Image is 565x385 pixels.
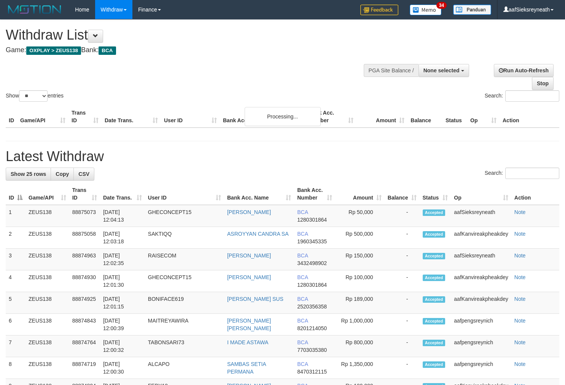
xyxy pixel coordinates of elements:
td: - [385,357,420,379]
h1: Latest Withdraw [6,149,559,164]
span: BCA [297,318,308,324]
span: None selected [423,67,460,73]
input: Search: [505,168,559,179]
th: ID [6,106,17,128]
td: 2 [6,227,25,249]
td: 88874843 [69,314,100,335]
th: Amount: activate to sort column ascending [335,183,385,205]
a: Note [514,209,526,215]
th: Status [442,106,467,128]
a: Note [514,231,526,237]
td: - [385,270,420,292]
span: Copy 1280301864 to clipboard [297,217,327,223]
a: [PERSON_NAME] [PERSON_NAME] [227,318,271,331]
td: ZEUS138 [25,314,69,335]
td: 8 [6,357,25,379]
td: aafpengsreynich [451,335,511,357]
td: [DATE] 12:01:30 [100,270,145,292]
td: ZEUS138 [25,270,69,292]
td: ZEUS138 [25,292,69,314]
td: ZEUS138 [25,357,69,379]
th: Action [500,106,559,128]
td: Rp 1,350,000 [335,357,385,379]
td: 88874930 [69,270,100,292]
td: ZEUS138 [25,205,69,227]
td: MAITREYAWIRA [145,314,224,335]
td: 88874925 [69,292,100,314]
span: Copy 8201214050 to clipboard [297,325,327,331]
span: Accepted [423,275,446,281]
td: aafpengsreynich [451,357,511,379]
label: Search: [485,90,559,102]
span: Accepted [423,361,446,368]
a: I MADE ASTAWA [227,339,268,345]
th: Bank Acc. Number [306,106,357,128]
th: Op [467,106,500,128]
td: [DATE] 12:03:18 [100,227,145,249]
th: Date Trans.: activate to sort column ascending [100,183,145,205]
td: Rp 150,000 [335,249,385,270]
td: - [385,249,420,270]
td: ZEUS138 [25,335,69,357]
a: Note [514,296,526,302]
td: - [385,205,420,227]
img: MOTION_logo.png [6,4,64,15]
span: Copy [56,171,69,177]
th: Game/API: activate to sort column ascending [25,183,69,205]
th: ID: activate to sort column descending [6,183,25,205]
td: BONIFACE619 [145,292,224,314]
th: Date Trans. [102,106,161,128]
td: Rp 50,000 [335,205,385,227]
a: [PERSON_NAME] SUS [227,296,283,302]
h1: Withdraw List [6,27,369,43]
a: Note [514,318,526,324]
a: SAMBAS SETIA PERMANA [227,361,266,375]
select: Showentries [19,90,48,102]
span: 34 [436,2,447,9]
td: - [385,314,420,335]
span: BCA [297,274,308,280]
label: Search: [485,168,559,179]
th: Balance: activate to sort column ascending [385,183,420,205]
img: Button%20Memo.svg [410,5,442,15]
td: aafSieksreyneath [451,249,511,270]
span: BCA [297,209,308,215]
span: BCA [297,231,308,237]
span: Accepted [423,340,446,346]
td: Rp 189,000 [335,292,385,314]
td: [DATE] 12:02:35 [100,249,145,270]
th: Action [511,183,559,205]
span: BCA [297,252,308,259]
span: Accepted [423,231,446,238]
th: Trans ID: activate to sort column ascending [69,183,100,205]
span: Copy 2520356358 to clipboard [297,304,327,310]
td: 4 [6,270,25,292]
td: aafKanvireakpheakdey [451,292,511,314]
th: Amount [357,106,407,128]
td: [DATE] 12:01:15 [100,292,145,314]
td: - [385,335,420,357]
th: User ID: activate to sort column ascending [145,183,224,205]
a: Show 25 rows [6,168,51,181]
span: BCA [297,296,308,302]
td: 6 [6,314,25,335]
a: Note [514,274,526,280]
a: ASROYYAN CANDRA SA [227,231,289,237]
td: 5 [6,292,25,314]
th: Bank Acc. Name: activate to sort column ascending [224,183,294,205]
td: - [385,227,420,249]
span: Copy 1280301864 to clipboard [297,282,327,288]
button: None selected [419,64,469,77]
td: 88875073 [69,205,100,227]
td: 3 [6,249,25,270]
span: Accepted [423,318,446,324]
a: Note [514,339,526,345]
span: Show 25 rows [11,171,46,177]
th: Balance [407,106,442,128]
td: GHECONCEPT15 [145,270,224,292]
a: Copy [51,168,74,181]
td: 88874963 [69,249,100,270]
a: CSV [73,168,94,181]
td: [DATE] 12:00:32 [100,335,145,357]
span: Accepted [423,253,446,259]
